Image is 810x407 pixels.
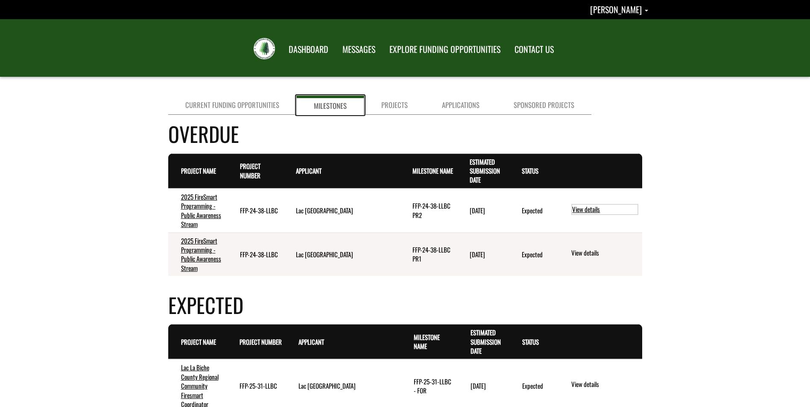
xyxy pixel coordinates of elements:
td: Lac La Biche County [283,233,400,276]
a: Status [522,166,538,175]
a: Projects [364,96,425,115]
time: [DATE] [471,381,486,390]
a: Milestone Name [414,332,440,351]
a: Project Number [240,337,282,346]
time: [DATE] [470,206,485,215]
h4: Overdue [168,119,642,149]
time: [DATE] [470,250,485,259]
a: Status [522,337,539,346]
a: EXPLORE FUNDING OPPORTUNITIES [383,39,507,60]
th: Actions [557,154,642,189]
td: Lac La Biche County [283,189,400,233]
img: FRIAA Submissions Portal [254,38,275,59]
td: 2025 FireSmart Programming -Public Awareness Stream [168,189,228,233]
a: 2025 FireSmart Programming -Public Awareness Stream [181,236,221,273]
a: View details [571,380,638,390]
a: Applicant [298,337,324,346]
a: Milestone Name [412,166,453,175]
td: 2025 FireSmart Programming -Public Awareness Stream [168,233,228,276]
a: Applicant [296,166,322,175]
a: Current Funding Opportunities [168,96,296,115]
a: Estimated Submission Date [471,328,501,355]
span: [PERSON_NAME] [590,3,642,16]
a: MESSAGES [336,39,382,60]
td: 5/14/2025 [457,233,509,276]
a: DASHBOARD [282,39,335,60]
a: Project Name [181,337,216,346]
a: Sponsored Projects [497,96,591,115]
a: Milestones [296,96,364,115]
a: View details [571,248,638,259]
td: action menu [557,189,642,233]
td: FFP-24-38-LLBC [227,233,283,276]
a: View details [571,204,638,215]
nav: Main Navigation [281,36,560,60]
a: Estimated Submission Date [470,157,500,185]
a: Project Number [240,161,260,180]
a: Applications [425,96,497,115]
a: CONTACT US [508,39,560,60]
a: Sue Welke [590,3,648,16]
td: FFP-24-38-LLBC PR2 [400,189,457,233]
td: Expected [509,233,557,276]
h4: Expected [168,290,642,320]
td: Expected [509,189,557,233]
a: 2025 FireSmart Programming -Public Awareness Stream [181,192,221,229]
a: Project Name [181,166,216,175]
td: FFP-24-38-LLBC PR1 [400,233,457,276]
td: FFP-24-38-LLBC [227,189,283,233]
td: 8/30/2025 [457,189,509,233]
td: action menu [557,233,642,276]
th: Actions [557,325,642,360]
